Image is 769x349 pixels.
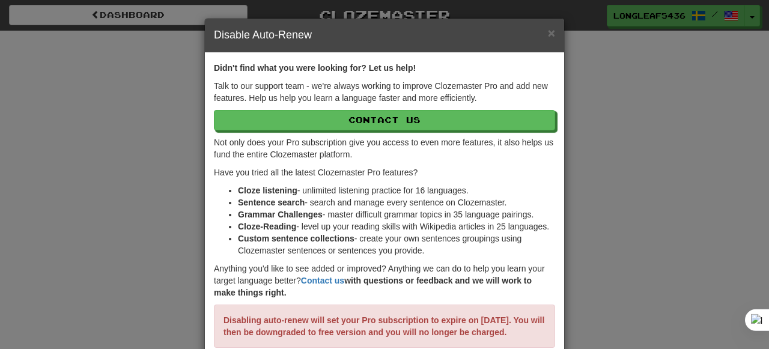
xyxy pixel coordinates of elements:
[238,198,305,207] strong: Sentence search
[238,196,555,208] li: - search and manage every sentence on Clozemaster.
[548,26,555,39] button: Close
[301,276,344,285] a: Contact us
[238,186,297,195] strong: Cloze listening
[214,276,532,297] strong: with questions or feedback and we will work to make things right.
[214,110,555,130] a: Contact Us
[548,26,555,40] span: ×
[223,315,544,337] strong: Disabling auto-renew will set your Pro subscription to expire on [DATE]. You will then be downgra...
[214,80,555,104] p: Talk to our support team - we're always working to improve Clozemaster Pro and add new features. ...
[214,166,555,178] p: Have you tried all the latest Clozemaster Pro features?
[214,136,555,160] p: Not only does your Pro subscription give you access to even more features, it also helps us fund ...
[238,232,555,256] li: - create your own sentences groupings using Clozemaster sentences or sentences you provide.
[214,28,555,43] h4: Disable Auto-Renew
[238,234,354,243] strong: Custom sentence collections
[238,220,555,232] li: - level up your reading skills with Wikipedia articles in 25 languages.
[238,184,555,196] li: - unlimited listening practice for 16 languages.
[238,222,296,231] strong: Cloze-Reading
[238,208,555,220] li: - master difficult grammar topics in 35 language pairings.
[214,263,555,299] p: Anything you'd like to see added or improved? Anything we can do to help you learn your target la...
[238,210,323,219] strong: Grammar Challenges
[214,63,416,73] strong: Didn't find what you were looking for? Let us help!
